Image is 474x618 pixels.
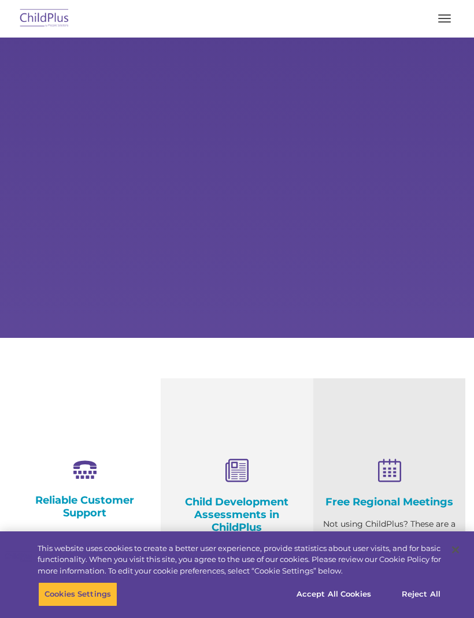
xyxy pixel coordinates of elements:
p: Not using ChildPlus? These are a great opportunity to network and learn from ChildPlus users. Fin... [322,517,457,589]
button: Close [443,537,468,563]
img: ChildPlus by Procare Solutions [17,5,72,32]
h4: Free Regional Meetings [322,496,457,508]
h4: Child Development Assessments in ChildPlus [169,496,304,534]
button: Reject All [385,582,457,606]
h4: Reliable Customer Support [17,494,152,519]
button: Cookies Settings [38,582,117,606]
div: This website uses cookies to create a better user experience, provide statistics about user visit... [38,543,441,577]
button: Accept All Cookies [290,582,377,606]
